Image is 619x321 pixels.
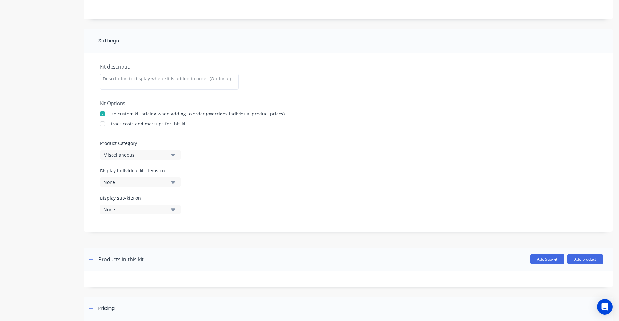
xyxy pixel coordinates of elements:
label: Display individual kit items on [100,167,181,174]
button: None [100,177,181,187]
button: Add Sub-kit [530,254,564,264]
div: None [103,179,166,186]
div: I track costs and markups for this kit [108,120,187,127]
label: Display sub-kits on [100,195,181,201]
div: Products in this kit [98,255,144,263]
div: Settings [98,37,119,45]
div: Miscellaneous [103,151,166,158]
div: Kit description [100,63,596,70]
button: None [100,205,181,214]
button: Add product [567,254,603,264]
button: Miscellaneous [100,150,181,160]
div: Use custom kit pricing when adding to order (overrides individual product prices) [108,110,285,117]
div: Open Intercom Messenger [597,299,613,315]
label: Product Category [100,140,596,147]
div: Pricing [98,305,115,313]
div: Kit Options [100,99,596,107]
div: None [103,206,166,213]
